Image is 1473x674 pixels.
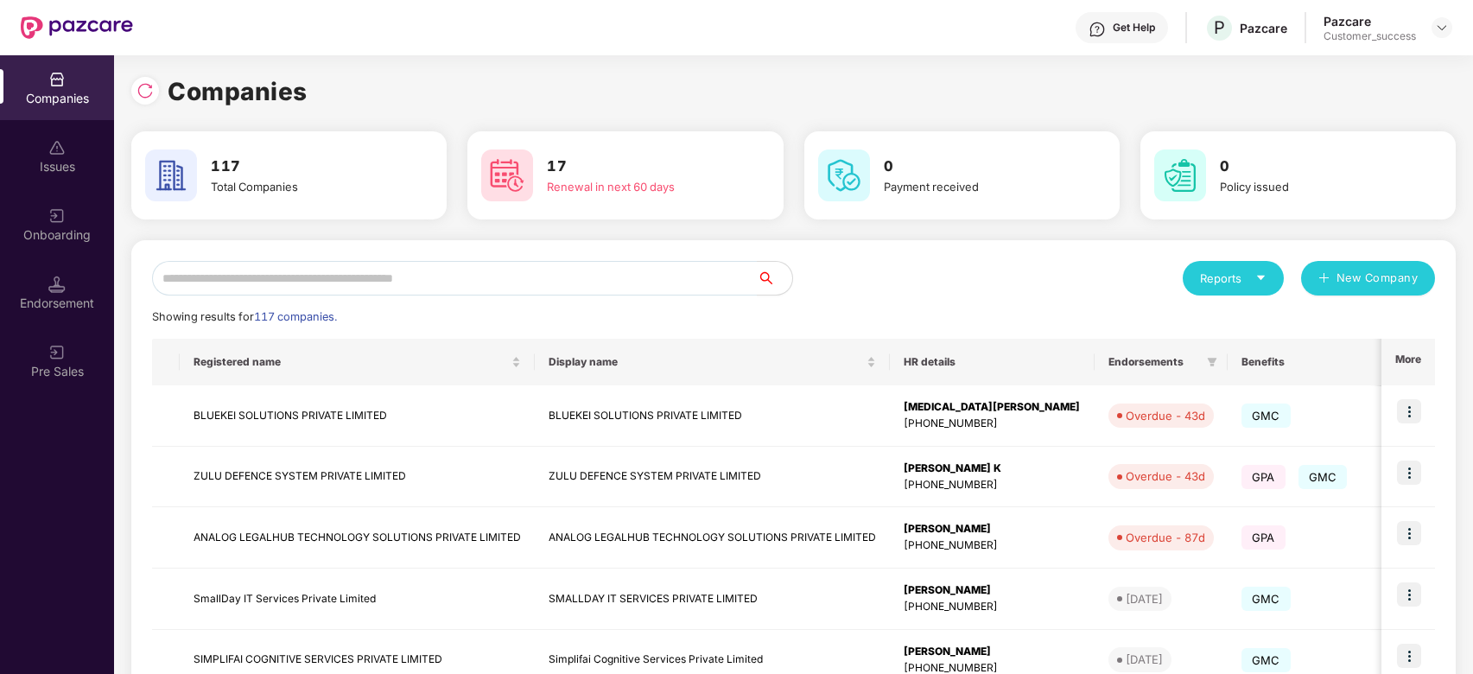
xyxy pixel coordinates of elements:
th: Benefits [1228,339,1382,385]
span: New Company [1336,270,1419,287]
span: GPA [1241,465,1286,489]
div: Overdue - 43d [1126,467,1205,485]
img: icon [1397,399,1421,423]
div: [PERSON_NAME] [904,521,1081,537]
th: Registered name [180,339,535,385]
img: svg+xml;base64,PHN2ZyBpZD0iRHJvcGRvd24tMzJ4MzIiIHhtbG5zPSJodHRwOi8vd3d3LnczLm9yZy8yMDAwL3N2ZyIgd2... [1435,21,1449,35]
div: Overdue - 43d [1126,407,1205,424]
img: svg+xml;base64,PHN2ZyBpZD0iSXNzdWVzX2Rpc2FibGVkIiB4bWxucz0iaHR0cDovL3d3dy53My5vcmcvMjAwMC9zdmciIH... [48,139,66,156]
div: [MEDICAL_DATA][PERSON_NAME] [904,399,1081,416]
span: Registered name [194,355,508,369]
div: Customer_success [1324,29,1416,43]
div: Payment received [884,178,1071,195]
span: GPA [1241,525,1286,550]
img: New Pazcare Logo [21,16,133,39]
button: plusNew Company [1301,261,1435,296]
span: search [757,271,792,285]
div: [DATE] [1126,590,1163,607]
span: GMC [1241,404,1291,428]
img: svg+xml;base64,PHN2ZyB4bWxucz0iaHR0cDovL3d3dy53My5vcmcvMjAwMC9zdmciIHdpZHRoPSI2MCIgaGVpZ2h0PSI2MC... [1154,149,1206,201]
div: Policy issued [1220,178,1407,195]
h3: 0 [884,156,1071,178]
td: ANALOG LEGALHUB TECHNOLOGY SOLUTIONS PRIVATE LIMITED [535,507,890,569]
td: ANALOG LEGALHUB TECHNOLOGY SOLUTIONS PRIVATE LIMITED [180,507,535,569]
img: svg+xml;base64,PHN2ZyB4bWxucz0iaHR0cDovL3d3dy53My5vcmcvMjAwMC9zdmciIHdpZHRoPSI2MCIgaGVpZ2h0PSI2MC... [818,149,870,201]
button: search [757,261,793,296]
div: Get Help [1113,21,1155,35]
span: P [1214,17,1225,38]
h3: 117 [211,156,398,178]
div: [PERSON_NAME] [904,582,1081,599]
th: HR details [890,339,1095,385]
img: icon [1397,461,1421,485]
img: svg+xml;base64,PHN2ZyBpZD0iQ29tcGFuaWVzIiB4bWxucz0iaHR0cDovL3d3dy53My5vcmcvMjAwMC9zdmciIHdpZHRoPS... [48,71,66,88]
img: svg+xml;base64,PHN2ZyB3aWR0aD0iMjAiIGhlaWdodD0iMjAiIHZpZXdCb3g9IjAgMCAyMCAyMCIgZmlsbD0ibm9uZSIgeG... [48,344,66,361]
span: Endorsements [1108,355,1200,369]
span: GMC [1241,648,1291,672]
img: svg+xml;base64,PHN2ZyB4bWxucz0iaHR0cDovL3d3dy53My5vcmcvMjAwMC9zdmciIHdpZHRoPSI2MCIgaGVpZ2h0PSI2MC... [145,149,197,201]
td: ZULU DEFENCE SYSTEM PRIVATE LIMITED [180,447,535,508]
h3: 17 [547,156,734,178]
td: BLUEKEI SOLUTIONS PRIVATE LIMITED [535,385,890,447]
span: GMC [1241,587,1291,611]
td: BLUEKEI SOLUTIONS PRIVATE LIMITED [180,385,535,447]
img: svg+xml;base64,PHN2ZyB3aWR0aD0iMTQuNSIgaGVpZ2h0PSIxNC41IiB2aWV3Qm94PSIwIDAgMTYgMTYiIGZpbGw9Im5vbm... [48,276,66,293]
div: Renewal in next 60 days [547,178,734,195]
img: icon [1397,644,1421,668]
th: Display name [535,339,890,385]
img: icon [1397,582,1421,607]
div: Total Companies [211,178,398,195]
span: Showing results for [152,310,337,323]
img: svg+xml;base64,PHN2ZyB3aWR0aD0iMjAiIGhlaWdodD0iMjAiIHZpZXdCb3g9IjAgMCAyMCAyMCIgZmlsbD0ibm9uZSIgeG... [48,207,66,225]
h1: Companies [168,73,308,111]
span: caret-down [1255,272,1267,283]
div: [PERSON_NAME] K [904,461,1081,477]
img: icon [1397,521,1421,545]
div: Overdue - 87d [1126,529,1205,546]
div: Reports [1200,270,1267,287]
td: ZULU DEFENCE SYSTEM PRIVATE LIMITED [535,447,890,508]
div: [PHONE_NUMBER] [904,477,1081,493]
img: svg+xml;base64,PHN2ZyBpZD0iSGVscC0zMngzMiIgeG1sbnM9Imh0dHA6Ly93d3cudzMub3JnLzIwMDAvc3ZnIiB3aWR0aD... [1089,21,1106,38]
td: SmallDay IT Services Private Limited [180,569,535,630]
div: Pazcare [1240,20,1287,36]
th: More [1381,339,1435,385]
div: Pazcare [1324,13,1416,29]
div: [PHONE_NUMBER] [904,537,1081,554]
span: plus [1318,272,1330,286]
span: filter [1207,357,1217,367]
div: [PERSON_NAME] [904,644,1081,660]
div: [PHONE_NUMBER] [904,599,1081,615]
h3: 0 [1220,156,1407,178]
div: [PHONE_NUMBER] [904,416,1081,432]
span: GMC [1298,465,1348,489]
img: svg+xml;base64,PHN2ZyBpZD0iUmVsb2FkLTMyeDMyIiB4bWxucz0iaHR0cDovL3d3dy53My5vcmcvMjAwMC9zdmciIHdpZH... [137,82,154,99]
span: filter [1203,352,1221,372]
span: 117 companies. [254,310,337,323]
img: svg+xml;base64,PHN2ZyB4bWxucz0iaHR0cDovL3d3dy53My5vcmcvMjAwMC9zdmciIHdpZHRoPSI2MCIgaGVpZ2h0PSI2MC... [481,149,533,201]
span: Display name [549,355,863,369]
div: [DATE] [1126,651,1163,668]
td: SMALLDAY IT SERVICES PRIVATE LIMITED [535,569,890,630]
